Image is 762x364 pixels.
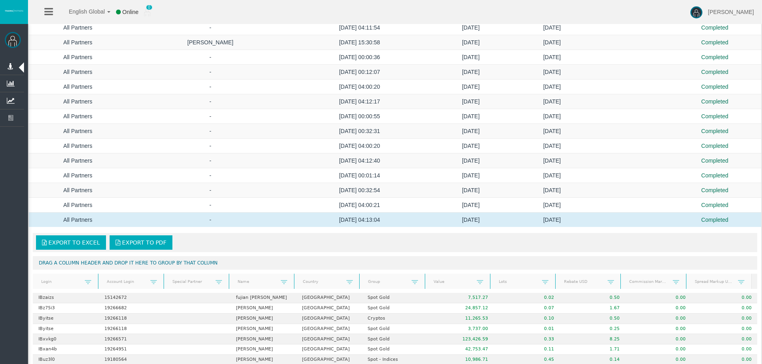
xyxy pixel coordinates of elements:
[691,293,757,303] td: 0.00
[425,35,516,50] td: [DATE]
[668,35,761,50] td: Completed
[362,293,428,303] td: Spot Gold
[294,198,425,213] td: [DATE] 04:00:21
[516,198,588,213] td: [DATE]
[668,50,761,65] td: Completed
[33,303,99,314] td: IBz75i3
[624,276,673,287] a: Commission Markup USD
[296,334,362,344] td: [GEOGRAPHIC_DATA]
[425,153,516,168] td: [DATE]
[708,9,754,15] span: [PERSON_NAME]
[127,20,294,35] td: -
[144,8,150,16] img: user_small.png
[494,334,560,344] td: 0.33
[294,65,425,80] td: [DATE] 00:12:07
[294,183,425,198] td: [DATE] 00:32:54
[494,276,542,287] a: Lots
[690,6,702,18] img: user-image
[428,276,477,287] a: Value
[425,20,516,35] td: [DATE]
[668,20,761,35] td: Completed
[494,293,560,303] td: 0.02
[29,109,127,124] td: All Partners
[294,213,425,227] td: [DATE] 04:13:04
[691,344,757,355] td: 0.00
[230,334,296,344] td: [PERSON_NAME]
[668,198,761,213] td: Completed
[294,50,425,65] td: [DATE] 00:00:36
[230,293,296,303] td: fujian [PERSON_NAME]
[428,324,494,334] td: 3,737.00
[425,213,516,227] td: [DATE]
[294,80,425,94] td: [DATE] 04:00:20
[99,324,165,334] td: 19266118
[494,314,560,324] td: 0.10
[296,293,362,303] td: [GEOGRAPHIC_DATA]
[691,334,757,344] td: 0.00
[294,109,425,124] td: [DATE] 00:00:55
[294,139,425,153] td: [DATE] 04:00:20
[560,303,626,314] td: 1.67
[516,80,588,94] td: [DATE]
[516,183,588,198] td: [DATE]
[36,276,85,287] a: Login
[230,314,296,324] td: [PERSON_NAME]
[127,94,294,109] td: -
[428,314,494,324] td: 11,265.53
[362,324,428,334] td: Spot Gold
[127,139,294,153] td: -
[668,65,761,80] td: Completed
[122,239,166,246] span: Export to PDF
[33,314,99,324] td: IByitse
[668,183,761,198] td: Completed
[232,276,281,287] a: Name
[425,183,516,198] td: [DATE]
[127,109,294,124] td: -
[29,198,127,213] td: All Partners
[516,94,588,109] td: [DATE]
[99,344,165,355] td: 19264951
[516,124,588,139] td: [DATE]
[494,324,560,334] td: 0.01
[294,35,425,50] td: [DATE] 15:30:58
[99,303,165,314] td: 19266682
[516,65,588,80] td: [DATE]
[626,344,692,355] td: 0.00
[296,324,362,334] td: [GEOGRAPHIC_DATA]
[626,303,692,314] td: 0.00
[560,293,626,303] td: 0.50
[516,35,588,50] td: [DATE]
[29,124,127,139] td: All Partners
[516,139,588,153] td: [DATE]
[296,303,362,314] td: [GEOGRAPHIC_DATA]
[29,168,127,183] td: All Partners
[668,139,761,153] td: Completed
[127,198,294,213] td: -
[691,314,757,324] td: 0.00
[425,198,516,213] td: [DATE]
[33,334,99,344] td: IBxvkg0
[362,314,428,324] td: Cryptos
[127,213,294,227] td: -
[516,20,588,35] td: [DATE]
[425,109,516,124] td: [DATE]
[294,153,425,168] td: [DATE] 04:12:40
[362,303,428,314] td: Spot Gold
[33,293,99,303] td: IBzaizs
[560,324,626,334] td: 0.25
[668,80,761,94] td: Completed
[428,293,494,303] td: 7,517.27
[425,50,516,65] td: [DATE]
[294,20,425,35] td: [DATE] 04:11:54
[29,139,127,153] td: All Partners
[294,94,425,109] td: [DATE] 04:12:17
[668,213,761,227] td: Completed
[362,344,428,355] td: Spot Gold
[516,213,588,227] td: [DATE]
[626,324,692,334] td: 0.00
[559,276,608,287] a: Rebate USD
[29,183,127,198] td: All Partners
[626,293,692,303] td: 0.00
[99,334,165,344] td: 19266571
[110,235,172,250] a: Export to PDF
